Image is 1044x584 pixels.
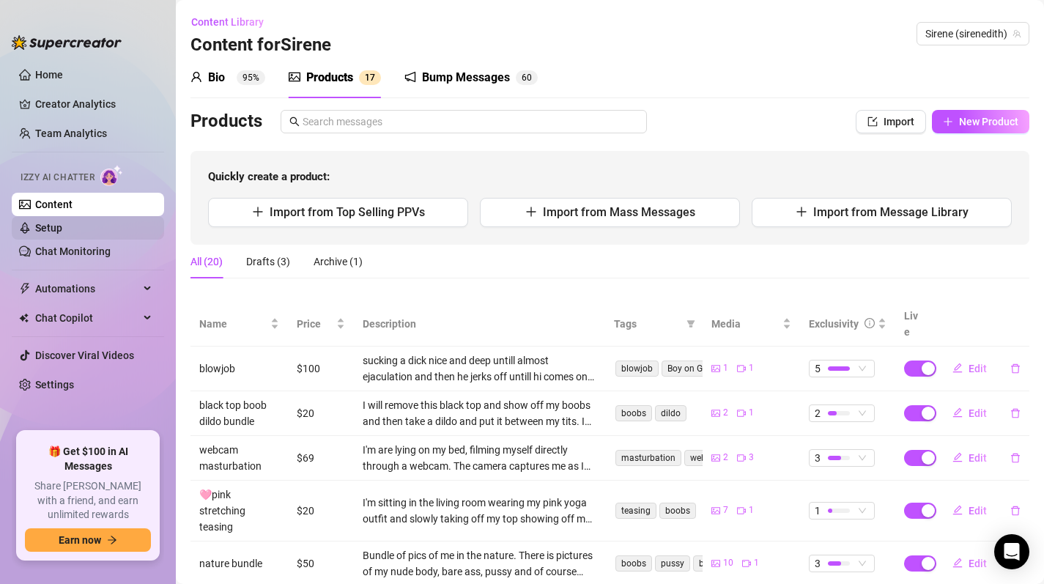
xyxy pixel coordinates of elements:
[288,391,354,436] td: $20
[605,302,703,347] th: Tags
[813,205,969,219] span: Import from Message Library
[191,16,264,28] span: Content Library
[941,446,999,470] button: Edit
[35,69,63,81] a: Home
[190,436,288,481] td: webcam masturbation
[208,69,225,86] div: Bio
[19,283,31,295] span: thunderbolt
[25,445,151,473] span: 🎁 Get $100 in AI Messages
[190,71,202,83] span: user
[815,555,821,572] span: 3
[895,302,932,347] th: Live
[856,110,926,133] button: Import
[363,547,597,580] div: Bundle of pics of me in the nature. There is pictures of my nude body, bare ass, pussy and of cou...
[237,70,265,85] sup: 95%
[363,397,597,429] div: I will remove this black top and show off my boobs and then take a dildo and put it between my ti...
[662,361,716,377] span: Boy on Girl
[749,503,754,517] span: 1
[270,205,425,219] span: Import from Top Selling PPVs
[1010,506,1021,516] span: delete
[615,503,656,519] span: teasing
[941,499,999,522] button: Edit
[737,506,746,515] span: video-camera
[655,555,690,572] span: pussy
[969,505,987,517] span: Edit
[1010,363,1021,374] span: delete
[615,405,652,421] span: boobs
[959,116,1018,127] span: New Product
[737,364,746,373] span: video-camera
[614,316,681,332] span: Tags
[365,73,370,83] span: 1
[969,407,987,419] span: Edit
[711,559,720,568] span: picture
[999,499,1032,522] button: delete
[35,350,134,361] a: Discover Viral Videos
[999,357,1032,380] button: delete
[615,555,652,572] span: boobs
[21,171,95,185] span: Izzy AI Chatter
[723,406,728,420] span: 2
[865,318,875,328] span: info-circle
[35,277,139,300] span: Automations
[969,558,987,569] span: Edit
[754,556,759,570] span: 1
[815,503,821,519] span: 1
[289,71,300,83] span: picture
[246,254,290,270] div: Drafts (3)
[884,116,914,127] span: Import
[999,402,1032,425] button: delete
[208,198,468,227] button: Import from Top Selling PPVs
[615,361,659,377] span: blowjob
[297,316,333,332] span: Price
[288,302,354,347] th: Price
[199,316,267,332] span: Name
[925,23,1021,45] span: Sirene (sirenedith)
[711,364,720,373] span: picture
[952,363,963,373] span: edit
[941,552,999,575] button: Edit
[190,391,288,436] td: black top boob dildo bundle
[190,481,288,542] td: 🩷pink stretching teasing
[969,363,987,374] span: Edit
[35,306,139,330] span: Chat Copilot
[543,205,695,219] span: Import from Mass Messages
[655,405,686,421] span: dildo
[59,534,101,546] span: Earn now
[35,127,107,139] a: Team Analytics
[952,407,963,418] span: edit
[289,117,300,127] span: search
[480,198,740,227] button: Import from Mass Messages
[952,505,963,515] span: edit
[314,254,363,270] div: Archive (1)
[815,405,821,421] span: 2
[525,206,537,218] span: plus
[723,556,733,570] span: 10
[615,450,681,466] span: masturbation
[19,313,29,323] img: Chat Copilot
[35,222,62,234] a: Setup
[723,503,728,517] span: 7
[1010,453,1021,463] span: delete
[659,503,696,519] span: boobs
[684,313,698,335] span: filter
[867,117,878,127] span: import
[359,70,381,85] sup: 17
[12,35,122,50] img: logo-BBDzfeDw.svg
[35,199,73,210] a: Content
[686,319,695,328] span: filter
[711,506,720,515] span: picture
[190,34,331,57] h3: Content for Sirene
[422,69,510,86] div: Bump Messages
[711,454,720,462] span: picture
[941,357,999,380] button: Edit
[35,245,111,257] a: Chat Monitoring
[363,442,597,474] div: I'm are lying on my bed, filming myself directly through a webcam. The camera captures me as I sl...
[208,170,330,183] strong: Quickly create a product:
[711,316,780,332] span: Media
[737,409,746,418] span: video-camera
[809,316,859,332] div: Exclusivity
[749,406,754,420] span: 1
[815,450,821,466] span: 3
[941,402,999,425] button: Edit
